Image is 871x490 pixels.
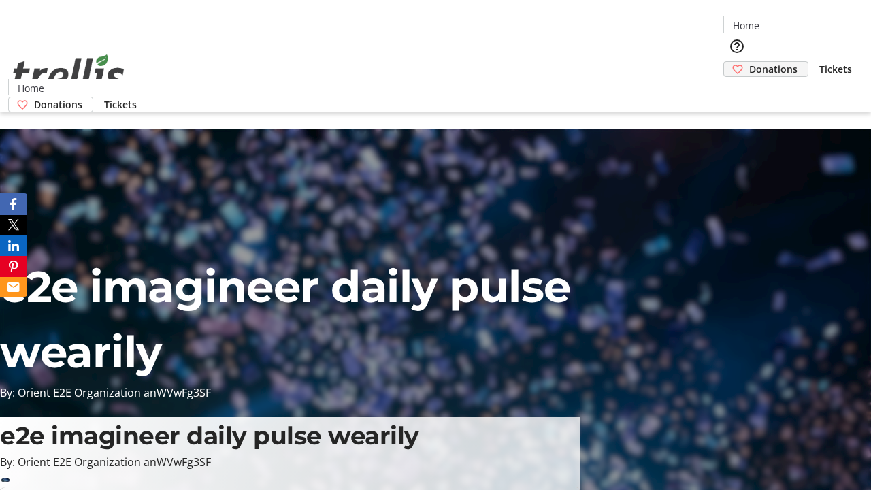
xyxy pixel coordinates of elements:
[749,62,798,76] span: Donations
[104,97,137,112] span: Tickets
[723,33,751,60] button: Help
[9,81,52,95] a: Home
[34,97,82,112] span: Donations
[93,97,148,112] a: Tickets
[819,62,852,76] span: Tickets
[808,62,863,76] a: Tickets
[8,39,129,108] img: Orient E2E Organization anWVwFg3SF's Logo
[723,77,751,104] button: Cart
[724,18,768,33] a: Home
[723,61,808,77] a: Donations
[18,81,44,95] span: Home
[733,18,759,33] span: Home
[8,97,93,112] a: Donations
